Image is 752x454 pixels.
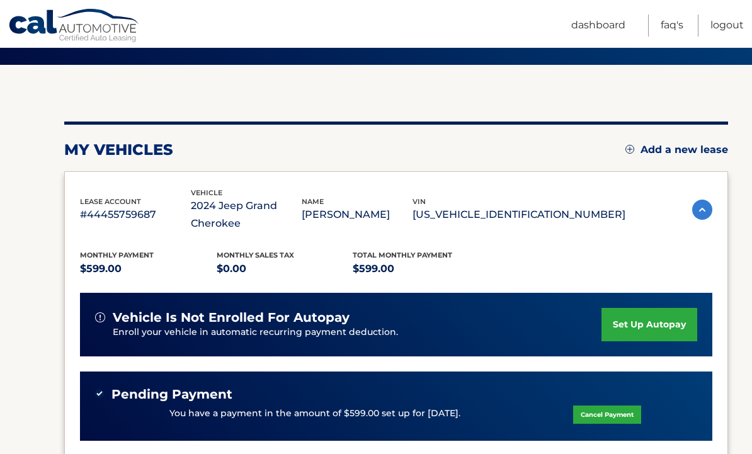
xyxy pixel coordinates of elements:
img: alert-white.svg [95,312,105,322]
span: vin [413,197,426,206]
p: $599.00 [353,260,489,278]
a: Logout [710,14,744,37]
img: accordion-active.svg [692,200,712,220]
span: lease account [80,197,141,206]
span: vehicle [191,188,222,197]
a: FAQ's [661,14,683,37]
p: [PERSON_NAME] [302,206,413,224]
p: Enroll your vehicle in automatic recurring payment deduction. [113,326,601,339]
img: add.svg [625,145,634,154]
p: $0.00 [217,260,353,278]
span: Monthly sales Tax [217,251,294,259]
a: Cal Automotive [8,8,140,45]
span: Monthly Payment [80,251,154,259]
a: Cancel Payment [573,406,641,424]
span: vehicle is not enrolled for autopay [113,310,350,326]
p: 2024 Jeep Grand Cherokee [191,197,302,232]
h2: my vehicles [64,140,173,159]
p: [US_VEHICLE_IDENTIFICATION_NUMBER] [413,206,625,224]
p: #44455759687 [80,206,191,224]
a: Add a new lease [625,144,728,156]
img: check-green.svg [95,389,104,398]
a: Dashboard [571,14,625,37]
p: $599.00 [80,260,217,278]
p: You have a payment in the amount of $599.00 set up for [DATE]. [169,407,460,421]
span: Total Monthly Payment [353,251,452,259]
a: set up autopay [601,308,697,341]
span: name [302,197,324,206]
span: Pending Payment [111,387,232,402]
